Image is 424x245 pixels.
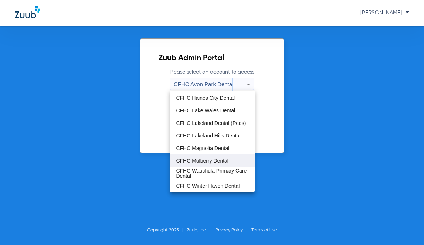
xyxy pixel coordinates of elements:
[176,108,235,113] span: CFHC Lake Wales Dental
[176,95,235,101] span: CFHC Haines City Dental
[176,146,229,151] span: CFHC Magnolia Dental
[176,133,240,138] span: CFHC Lakeland Hills Dental
[176,168,248,178] span: CFHC Wauchula Primary Care Dental
[387,210,424,245] iframe: Chat Widget
[176,158,228,163] span: CFHC Mulberry Dental
[176,120,246,126] span: CFHC Lakeland Dental (Peds)
[176,183,240,188] span: CFHC Winter Haven Dental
